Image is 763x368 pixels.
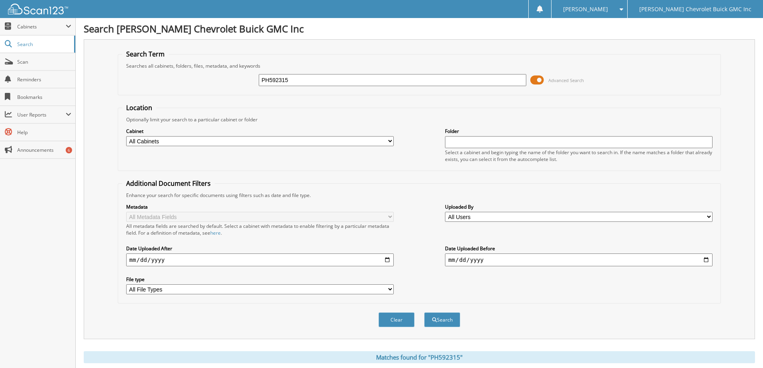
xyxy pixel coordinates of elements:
[445,253,713,266] input: end
[17,58,71,65] span: Scan
[126,245,394,252] label: Date Uploaded After
[445,128,713,135] label: Folder
[122,179,215,188] legend: Additional Document Filters
[126,276,394,283] label: File type
[17,147,71,153] span: Announcements
[563,7,608,12] span: [PERSON_NAME]
[126,253,394,266] input: start
[445,245,713,252] label: Date Uploaded Before
[424,312,460,327] button: Search
[548,77,584,83] span: Advanced Search
[66,147,72,153] div: 6
[17,23,66,30] span: Cabinets
[126,223,394,236] div: All metadata fields are searched by default. Select a cabinet with metadata to enable filtering b...
[17,76,71,83] span: Reminders
[17,41,70,48] span: Search
[8,4,68,14] img: scan123-logo-white.svg
[17,94,71,101] span: Bookmarks
[210,229,221,236] a: here
[378,312,415,327] button: Clear
[17,129,71,136] span: Help
[122,192,717,199] div: Enhance your search for specific documents using filters such as date and file type.
[126,128,394,135] label: Cabinet
[122,116,717,123] div: Optionally limit your search to a particular cabinet or folder
[122,103,156,112] legend: Location
[84,351,755,363] div: Matches found for "PH592315"
[17,111,66,118] span: User Reports
[122,50,169,58] legend: Search Term
[122,62,717,69] div: Searches all cabinets, folders, files, metadata, and keywords
[126,203,394,210] label: Metadata
[84,22,755,35] h1: Search [PERSON_NAME] Chevrolet Buick GMC Inc
[445,203,713,210] label: Uploaded By
[639,7,751,12] span: [PERSON_NAME] Chevrolet Buick GMC Inc
[445,149,713,163] div: Select a cabinet and begin typing the name of the folder you want to search in. If the name match...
